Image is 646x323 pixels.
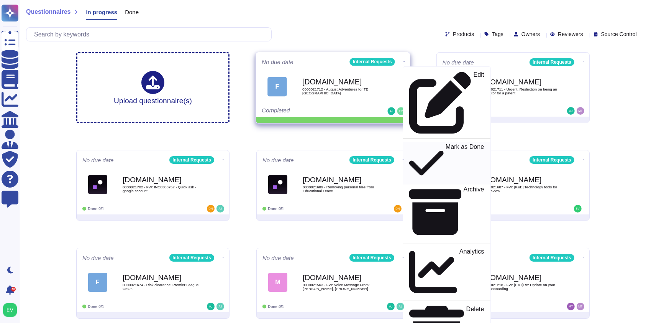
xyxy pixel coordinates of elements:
[446,144,484,183] p: Mark as Done
[483,78,559,86] b: [DOMAIN_NAME]
[403,142,490,185] a: Mark as Done
[216,303,224,310] img: user
[303,176,379,183] b: [DOMAIN_NAME]
[483,176,559,183] b: [DOMAIN_NAME]
[268,305,284,309] span: Done: 0/1
[114,71,192,104] div: Upload questionnaire(s)
[394,205,402,213] img: user
[3,303,17,317] img: user
[303,185,379,193] span: 0000021689 - Removing personal files from Educational Leave
[483,283,559,290] span: 0000021218 - FW: [EXT]Re: Update on your EW onboarding
[2,302,22,318] button: user
[169,156,214,164] div: Internal Requests
[26,9,71,15] span: Questionnaires
[262,59,293,65] span: No due date
[403,246,490,298] a: Analytics
[459,248,484,296] p: Analytics
[483,185,559,193] span: 0000021687 - FW: [K&E] Technology tools for risk review
[268,273,287,292] div: M
[303,283,379,290] span: 0000021563 - FW: Voice Message From: [PERSON_NAME], [PHONE_NUMBER]
[403,184,490,240] a: Archive
[397,107,405,115] img: user
[125,9,139,15] span: Done
[403,70,490,135] a: Edit
[387,303,395,310] img: user
[349,254,394,262] div: Internal Requests
[268,175,287,194] img: Logo
[601,31,637,37] span: Source Control
[574,205,582,213] img: user
[397,303,404,310] img: user
[123,176,199,183] b: [DOMAIN_NAME]
[474,72,484,134] p: Edit
[123,283,199,290] span: 0000021674 - Risk clearance: Premier League CEOs
[558,31,583,37] span: Reviewers
[577,107,584,115] img: user
[262,107,357,115] div: Completed
[207,303,215,310] img: user
[443,59,474,65] span: No due date
[567,303,575,310] img: user
[521,31,540,37] span: Owners
[567,107,575,115] img: user
[492,31,503,37] span: Tags
[262,157,294,163] span: No due date
[88,305,104,309] span: Done: 0/1
[303,274,379,281] b: [DOMAIN_NAME]
[86,9,117,15] span: In progress
[88,207,104,211] span: Done: 0/1
[530,58,574,66] div: Internal Requests
[268,207,284,211] span: Done: 0/1
[123,274,199,281] b: [DOMAIN_NAME]
[30,28,271,41] input: Search by keywords
[11,287,16,292] div: 9+
[483,274,559,281] b: [DOMAIN_NAME]
[577,303,584,310] img: user
[483,87,559,95] span: 0000021711 - Urgent: Restriction on being an inventor for a patent
[302,87,380,95] span: 0000021712 - August Adventures for TE [GEOGRAPHIC_DATA]
[262,255,294,261] span: No due date
[530,254,574,262] div: Internal Requests
[82,157,114,163] span: No due date
[350,58,395,66] div: Internal Requests
[387,107,395,115] img: user
[453,31,474,37] span: Products
[267,77,287,96] div: F
[349,156,394,164] div: Internal Requests
[123,185,199,193] span: 0000021702 - FW: INC8380757 - Quick ask - google account
[216,205,224,213] img: user
[530,156,574,164] div: Internal Requests
[82,255,114,261] span: No due date
[88,175,107,194] img: Logo
[169,254,214,262] div: Internal Requests
[207,205,215,213] img: user
[302,78,380,86] b: [DOMAIN_NAME]
[464,186,484,239] p: Archive
[88,273,107,292] div: F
